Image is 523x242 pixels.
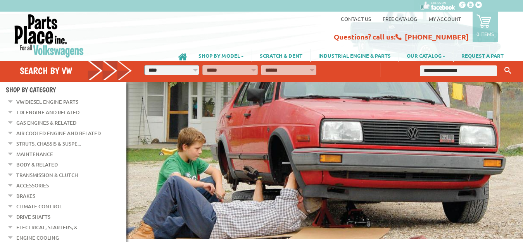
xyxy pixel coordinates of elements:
img: First slide [900x500] [126,82,523,239]
a: REQUEST A PART [454,49,511,62]
a: TDI Engine and Related [16,107,79,117]
p: 0 items [476,31,494,37]
a: Climate Control [16,201,62,211]
a: Electrical, Starters, &... [16,222,81,232]
a: My Account [429,15,461,22]
a: 0 items [473,12,498,42]
a: Drive Shafts [16,212,50,222]
img: Parts Place Inc! [14,14,85,58]
a: Accessories [16,180,49,191]
a: SHOP BY MODEL [191,49,252,62]
a: OUR CATALOG [399,49,453,62]
a: VW Diesel Engine Parts [16,97,78,107]
a: Contact us [341,15,371,22]
a: Air Cooled Engine and Related [16,128,101,138]
button: Keyword Search [502,64,514,77]
a: INDUSTRIAL ENGINE & PARTS [311,49,399,62]
a: Struts, Chassis & Suspe... [16,139,81,149]
a: Gas Engines & Related [16,118,76,128]
a: Free Catalog [383,15,417,22]
a: SCRATCH & DENT [252,49,310,62]
h4: Shop By Category [6,86,126,94]
a: Brakes [16,191,35,201]
h4: Search by VW [20,65,132,76]
a: Maintenance [16,149,53,159]
a: Transmission & Clutch [16,170,78,180]
a: Body & Related [16,160,58,170]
